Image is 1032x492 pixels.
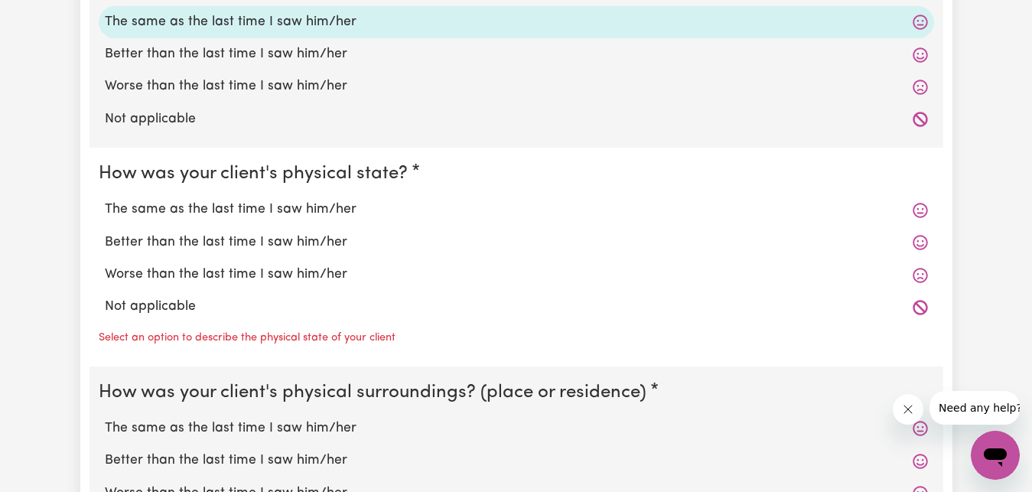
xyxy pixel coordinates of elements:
[105,265,928,285] label: Worse than the last time I saw him/her
[971,431,1020,480] iframe: Button to launch messaging window
[105,297,928,317] label: Not applicable
[105,109,928,129] label: Not applicable
[99,160,414,187] legend: How was your client's physical state?
[929,391,1020,425] iframe: Message from company
[99,379,653,406] legend: How was your client's physical surroundings? (place or residence)
[105,200,928,220] label: The same as the last time I saw him/her
[99,330,396,347] p: Select an option to describe the physical state of your client
[105,44,928,64] label: Better than the last time I saw him/her
[893,394,923,425] iframe: Close message
[105,451,928,471] label: Better than the last time I saw him/her
[105,77,928,96] label: Worse than the last time I saw him/her
[105,12,928,32] label: The same as the last time I saw him/her
[105,233,928,253] label: Better than the last time I saw him/her
[105,419,928,438] label: The same as the last time I saw him/her
[9,11,93,23] span: Need any help?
